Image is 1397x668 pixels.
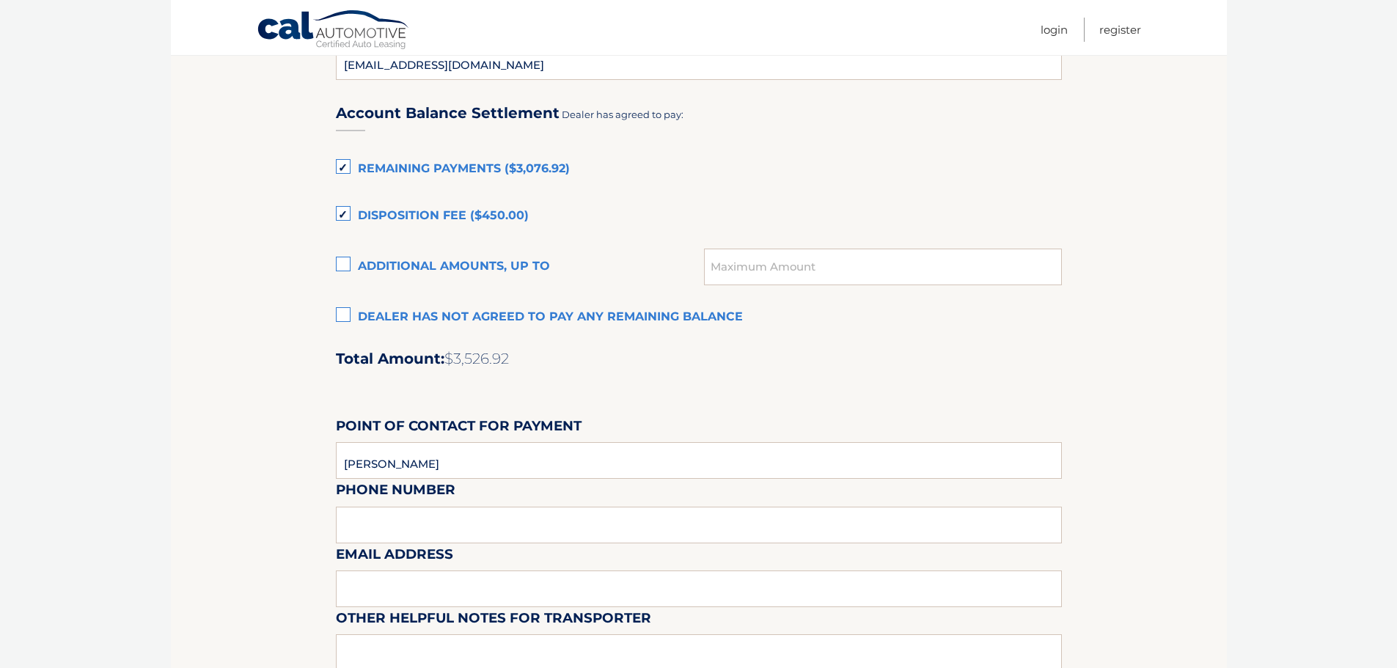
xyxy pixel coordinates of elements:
a: Register [1099,18,1141,42]
label: Disposition Fee ($450.00) [336,202,1062,231]
a: Login [1041,18,1068,42]
input: Maximum Amount [704,249,1061,285]
a: Cal Automotive [257,10,411,52]
h2: Total Amount: [336,350,1062,368]
label: Additional amounts, up to [336,252,705,282]
label: Email Address [336,543,453,570]
label: Dealer has not agreed to pay any remaining balance [336,303,1062,332]
label: Remaining Payments ($3,076.92) [336,155,1062,184]
span: Dealer has agreed to pay: [562,109,683,120]
span: $3,526.92 [444,350,509,367]
label: Point of Contact for Payment [336,415,582,442]
h3: Account Balance Settlement [336,104,560,122]
label: Other helpful notes for transporter [336,607,651,634]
